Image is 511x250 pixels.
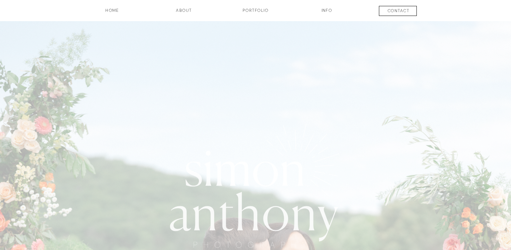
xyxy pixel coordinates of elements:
[373,8,424,16] a: contact
[87,7,138,19] a: HOME
[230,7,281,19] a: Portfolio
[167,7,201,19] a: about
[309,7,344,19] a: INFO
